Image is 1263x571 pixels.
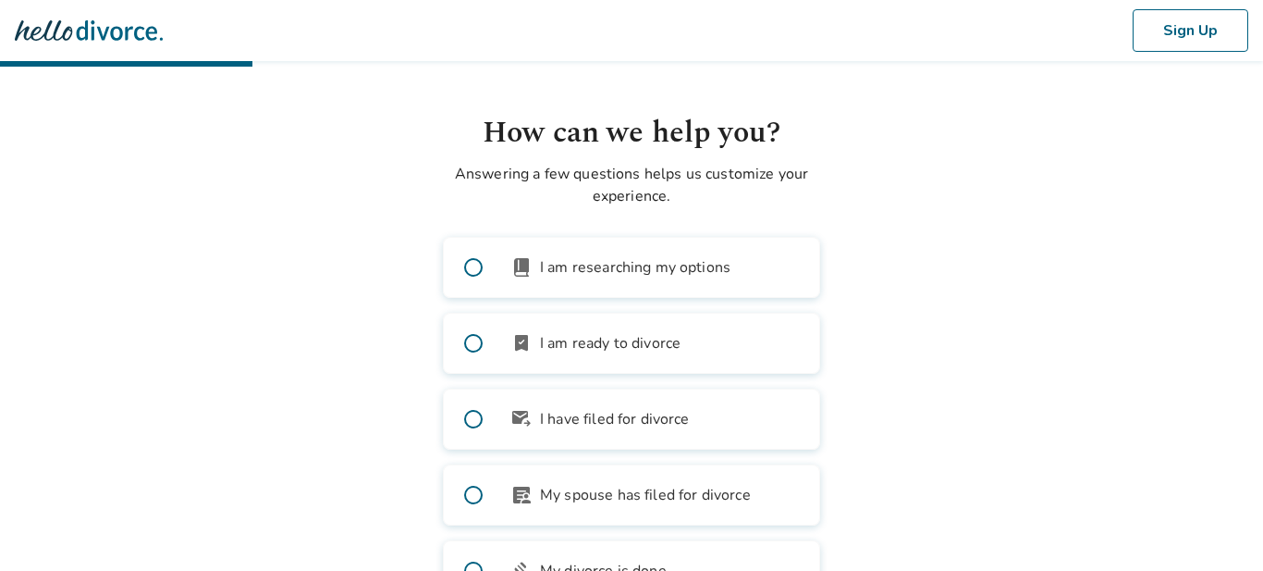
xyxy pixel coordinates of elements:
[1133,9,1248,52] button: Sign Up
[510,408,533,430] span: outgoing_mail
[540,484,751,506] span: My spouse has filed for divorce
[540,332,681,354] span: I am ready to divorce
[15,12,163,49] img: Hello Divorce Logo
[510,484,533,506] span: article_person
[510,256,533,279] span: book_2
[510,332,533,354] span: bookmark_check
[443,111,820,155] h1: How can we help you?
[540,408,690,430] span: I have filed for divorce
[540,256,730,279] span: I am researching my options
[443,163,820,207] p: Answering a few questions helps us customize your experience.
